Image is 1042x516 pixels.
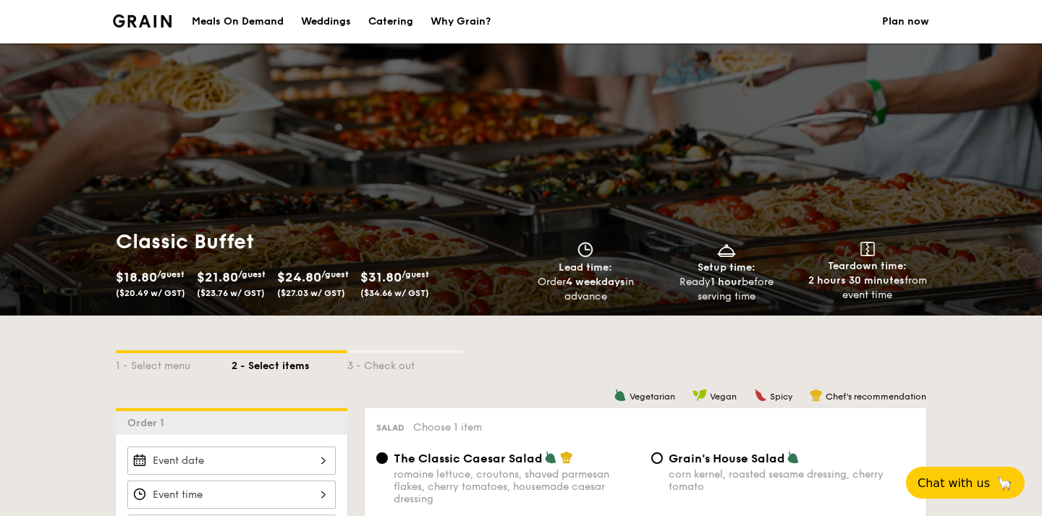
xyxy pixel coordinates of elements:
input: Event date [127,447,336,475]
span: Chat with us [918,476,990,490]
img: icon-vegetarian.fe4039eb.svg [544,451,557,464]
strong: 1 hour [711,276,742,288]
img: icon-chef-hat.a58ddaea.svg [560,451,573,464]
div: 3 - Check out [347,353,463,373]
div: romaine lettuce, croutons, shaved parmesan flakes, cherry tomatoes, housemade caesar dressing [394,468,640,505]
span: /guest [321,269,349,279]
div: 1 - Select menu [116,353,232,373]
button: Chat with us🦙 [906,467,1025,499]
input: The Classic Caesar Saladromaine lettuce, croutons, shaved parmesan flakes, cherry tomatoes, house... [376,452,388,464]
h1: Classic Buffet [116,229,515,255]
img: icon-vegetarian.fe4039eb.svg [787,451,800,464]
img: Grain [113,14,171,28]
img: icon-chef-hat.a58ddaea.svg [810,389,823,402]
input: Event time [127,481,336,509]
span: Vegan [710,392,737,402]
div: Order in advance [521,275,651,304]
a: Logotype [113,14,171,28]
span: $31.80 [360,269,402,285]
div: corn kernel, roasted sesame dressing, cherry tomato [669,468,915,493]
strong: 4 weekdays [566,276,625,288]
span: $18.80 [116,269,157,285]
img: icon-spicy.37a8142b.svg [754,389,767,402]
div: 2 - Select items [232,353,347,373]
div: Ready before serving time [662,275,792,304]
div: from event time [802,274,932,303]
span: Grain's House Salad [669,452,785,465]
span: Lead time: [559,261,612,274]
img: icon-vegetarian.fe4039eb.svg [614,389,627,402]
input: Grain's House Saladcorn kernel, roasted sesame dressing, cherry tomato [651,452,663,464]
span: ($27.03 w/ GST) [277,288,345,298]
span: $24.80 [277,269,321,285]
span: ($23.76 w/ GST) [197,288,265,298]
span: ($20.49 w/ GST) [116,288,185,298]
img: icon-dish.430c3a2e.svg [716,242,737,258]
span: 🦙 [996,475,1013,491]
span: /guest [238,269,266,279]
span: /guest [157,269,185,279]
span: The Classic Caesar Salad [394,452,543,465]
span: Teardown time: [828,260,907,272]
span: ($34.66 w/ GST) [360,288,429,298]
img: icon-clock.2db775ea.svg [575,242,596,258]
span: /guest [402,269,429,279]
span: Spicy [770,392,792,402]
span: Order 1 [127,417,170,429]
span: $21.80 [197,269,238,285]
span: Salad [376,423,404,433]
span: Vegetarian [630,392,675,402]
strong: 2 hours 30 minutes [808,274,905,287]
span: Setup time: [698,261,755,274]
img: icon-vegan.f8ff3823.svg [692,389,707,402]
img: icon-teardown.65201eee.svg [860,242,875,256]
span: Chef's recommendation [826,392,926,402]
span: Choose 1 item [413,421,482,433]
